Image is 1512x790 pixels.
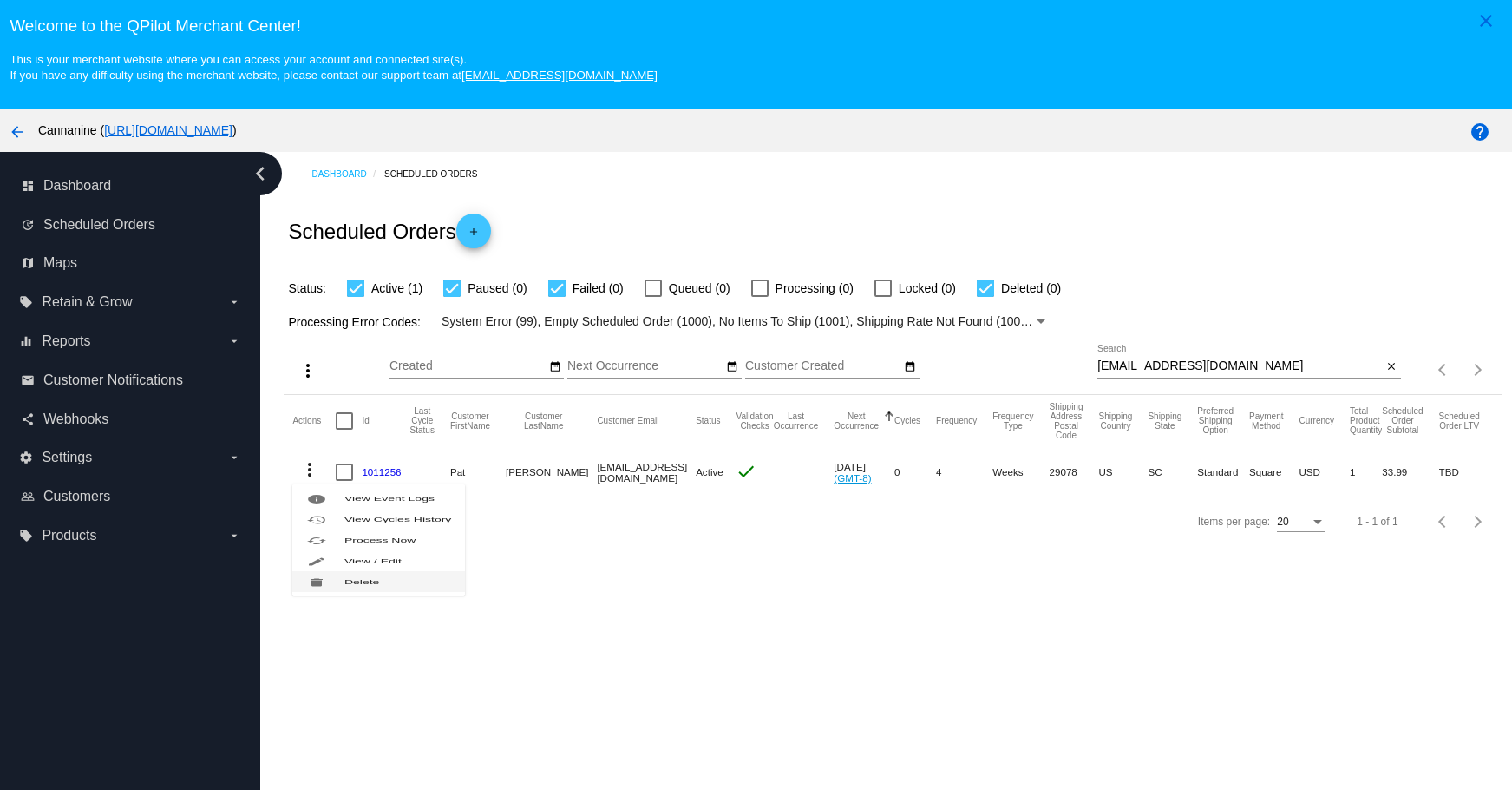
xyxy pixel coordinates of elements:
[306,535,327,545] mat-icon: cached
[344,495,435,502] span: View Event Logs
[344,578,379,585] span: Delete
[306,493,327,504] mat-icon: info
[306,576,327,587] mat-icon: delete
[344,516,451,523] span: View Cycles History
[344,537,416,543] span: Process Now
[306,556,327,566] mat-icon: edit
[344,557,402,564] span: View / Edit
[306,514,327,524] mat-icon: history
